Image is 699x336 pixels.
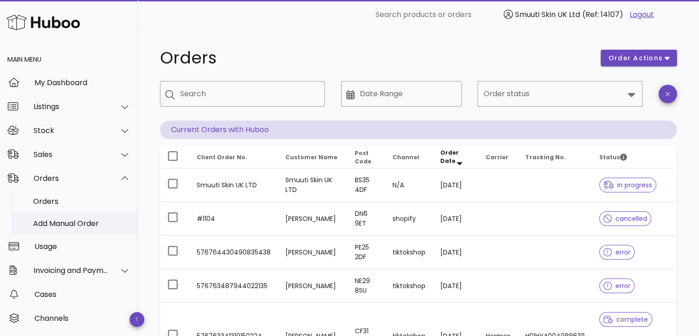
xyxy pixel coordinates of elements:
[385,168,433,202] td: N/A
[592,146,677,168] th: Status
[433,236,478,269] td: [DATE]
[34,266,108,275] div: Invoicing and Payments
[385,236,433,269] td: tiktokshop
[433,202,478,236] td: [DATE]
[599,153,627,161] span: Status
[189,146,278,168] th: Client Order No.
[603,182,652,188] span: in progress
[189,168,278,202] td: Smuuti Skin UK LTD
[518,146,592,168] th: Tracking No.
[486,153,508,161] span: Carrier
[478,146,518,168] th: Carrier
[525,153,566,161] span: Tracking No.
[440,149,459,165] span: Order Date
[189,269,278,303] td: 576763487944022135
[34,174,108,183] div: Orders
[347,269,385,303] td: NE29 8SU
[6,12,80,32] img: Huboo Logo
[355,149,371,165] span: Post Code
[608,53,663,63] span: order actions
[34,150,108,159] div: Sales
[385,146,433,168] th: Channel
[34,102,108,111] div: Listings
[603,283,631,289] span: error
[601,50,677,66] button: order actions
[34,290,131,299] div: Cases
[34,242,131,251] div: Usage
[285,153,337,161] span: Customer Name
[278,269,347,303] td: [PERSON_NAME]
[603,316,648,323] span: complete
[347,202,385,236] td: DN6 9ET
[385,202,433,236] td: shopify
[603,215,647,222] span: cancelled
[603,249,631,255] span: error
[347,168,385,202] td: BS35 4DF
[392,153,419,161] span: Channel
[347,146,385,168] th: Post Code
[33,219,131,228] div: Add Manual Order
[630,9,654,20] a: Logout
[433,146,478,168] th: Order Date: Sorted descending. Activate to remove sorting.
[347,236,385,269] td: PE25 2DF
[160,121,677,139] p: Current Orders with Huboo
[278,202,347,236] td: [PERSON_NAME]
[278,236,347,269] td: [PERSON_NAME]
[189,236,278,269] td: 576764430490835438
[433,168,478,202] td: [DATE]
[34,314,131,323] div: Channels
[34,126,108,135] div: Stock
[278,168,347,202] td: Smuuti Skin UK LTD
[197,153,247,161] span: Client Order No.
[582,9,623,20] span: (Ref: 14107)
[34,78,131,87] div: My Dashboard
[160,50,590,66] h1: Orders
[33,197,131,206] div: Orders
[278,146,347,168] th: Customer Name
[189,202,278,236] td: #1104
[515,9,580,20] span: Smuuti Skin UK Ltd
[477,81,642,107] div: Order status
[385,269,433,303] td: tiktokshop
[433,269,478,303] td: [DATE]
